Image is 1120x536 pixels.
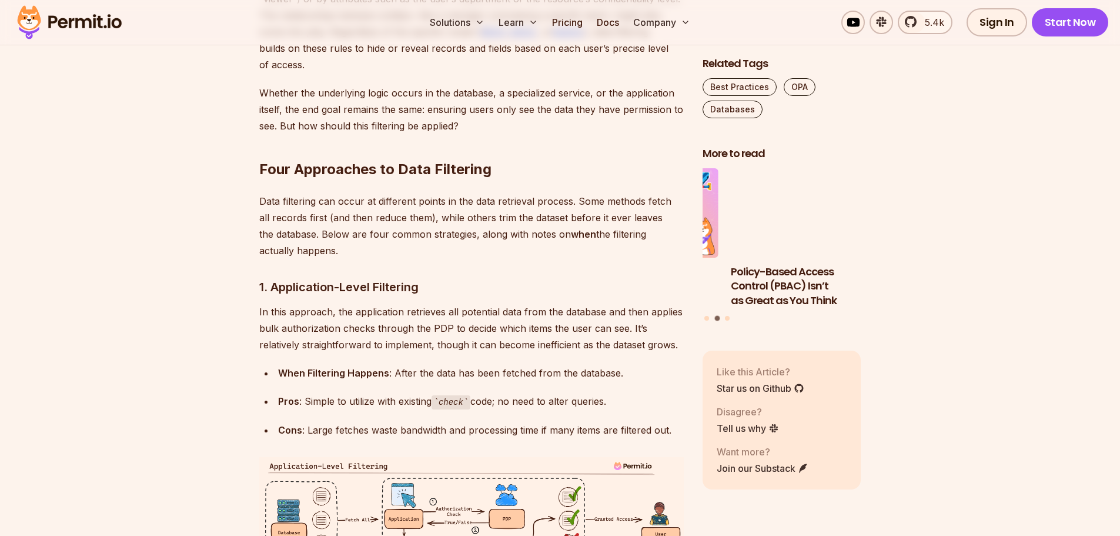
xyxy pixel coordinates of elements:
a: Sign In [967,8,1027,36]
img: Policy-Based Access Control (PBAC) Isn’t as Great as You Think [731,168,890,258]
a: Start Now [1032,8,1109,36]
h2: More to read [703,147,861,161]
a: Star us on Github [717,381,804,395]
p: Like this Article? [717,364,804,378]
span: 5.4k [918,15,944,29]
div: Posts [703,168,861,322]
button: Company [628,11,695,34]
h2: Four Approaches to Data Filtering [259,113,684,179]
li: 2 of 3 [731,168,890,308]
a: Pricing [547,11,587,34]
strong: Pros [278,395,299,407]
div: : Simple to utilize with existing code; no need to alter queries. [278,393,684,410]
strong: when [571,228,596,240]
strong: When Filtering Happens [278,367,389,379]
p: In this approach, the application retrieves all potential data from the database and then applies... [259,304,684,353]
h3: 1. Application-Level Filtering [259,278,684,297]
a: 5.4k [898,11,952,34]
button: Solutions [425,11,489,34]
a: OPA [784,78,815,96]
h3: Policy-Based Access Control (PBAC) Isn’t as Great as You Think [731,264,890,308]
h3: How to Use JWTs for Authorization: Best Practices and Common Mistakes [560,264,718,308]
li: 1 of 3 [560,168,718,308]
button: Learn [494,11,543,34]
p: Data filtering can occur at different points in the data retrieval process. Some methods fetch al... [259,193,684,259]
p: Disagree? [717,404,779,418]
code: check [432,395,471,410]
a: Join our Substack [717,461,808,475]
img: Permit logo [12,2,127,42]
a: Policy-Based Access Control (PBAC) Isn’t as Great as You ThinkPolicy-Based Access Control (PBAC) ... [731,168,890,308]
a: Docs [592,11,624,34]
div: : Large fetches waste bandwidth and processing time if many items are filtered out. [278,422,684,438]
button: Go to slide 2 [714,315,720,321]
strong: Cons [278,424,302,436]
button: Go to slide 1 [704,315,709,320]
button: Go to slide 3 [725,315,730,320]
a: Best Practices [703,78,777,96]
div: : After the data has been fetched from the database. [278,365,684,381]
h2: Related Tags [703,56,861,71]
a: Tell us why [717,421,779,435]
p: Want more? [717,444,808,458]
a: Databases [703,101,763,118]
p: Whether the underlying logic occurs in the database, a specialized service, or the application it... [259,85,684,134]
